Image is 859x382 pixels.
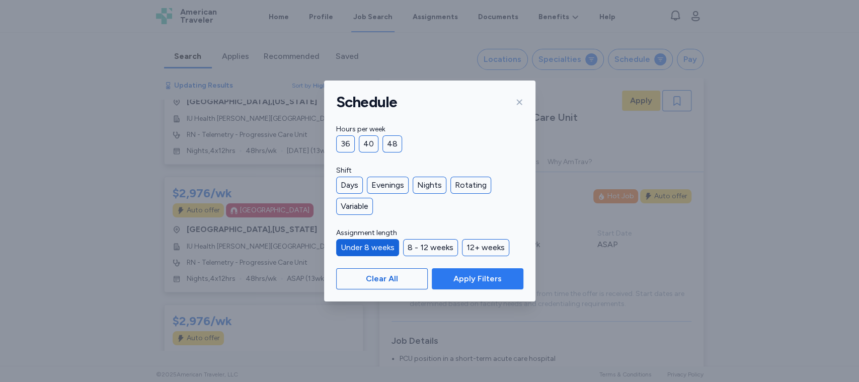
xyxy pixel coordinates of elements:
button: Clear All [336,268,428,289]
label: Assignment length [336,227,523,239]
label: Hours per week [336,123,523,135]
div: 48 [382,135,402,152]
div: Evenings [367,177,409,194]
h1: Schedule [336,93,398,112]
div: 36 [336,135,355,152]
div: Under 8 weeks [336,239,399,256]
div: 40 [359,135,378,152]
span: Clear All [366,273,398,285]
div: Days [336,177,363,194]
button: Apply Filters [432,268,523,289]
label: Shift [336,165,523,177]
div: Rotating [450,177,491,194]
span: Apply Filters [453,273,502,285]
div: 8 - 12 weeks [403,239,458,256]
div: 12+ weeks [462,239,509,256]
div: Nights [413,177,446,194]
div: Variable [336,198,373,215]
